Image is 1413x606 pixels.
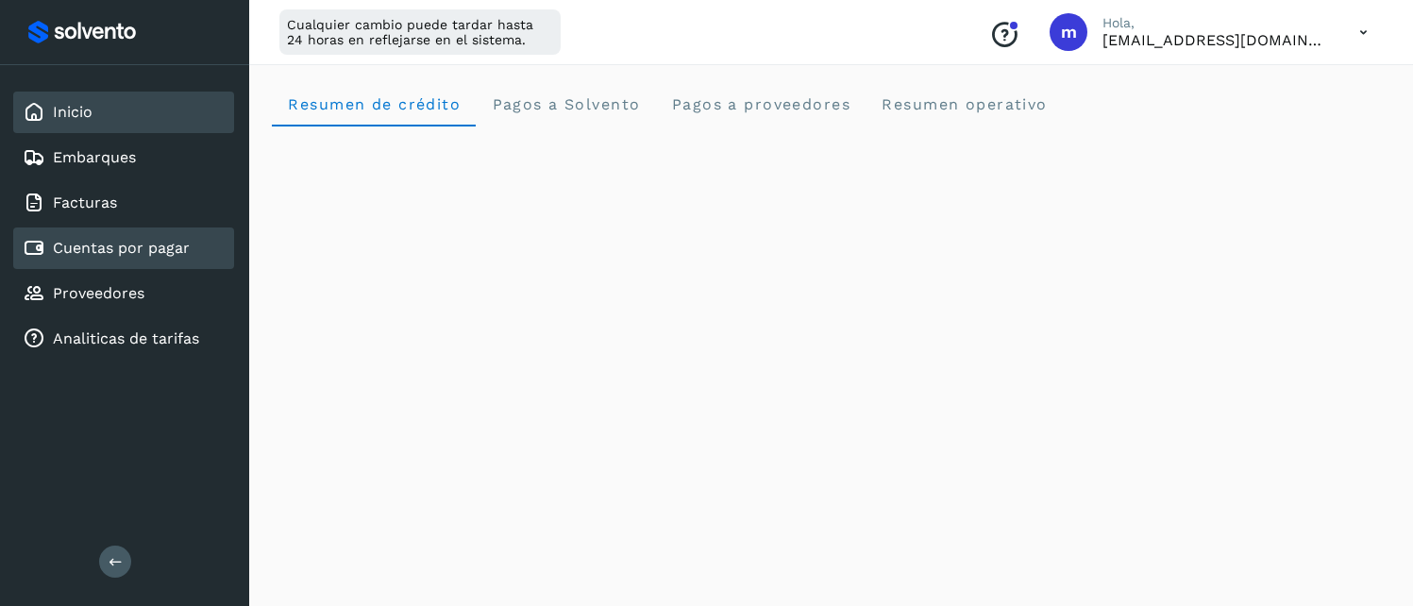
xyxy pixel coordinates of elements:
div: Facturas [13,182,234,224]
p: mercedes@solvento.mx [1102,31,1329,49]
div: Embarques [13,137,234,178]
span: Pagos a proveedores [670,95,850,113]
span: Resumen operativo [881,95,1048,113]
a: Inicio [53,103,93,121]
div: Proveedores [13,273,234,314]
a: Analiticas de tarifas [53,329,199,347]
span: Pagos a Solvento [491,95,640,113]
span: Resumen de crédito [287,95,461,113]
a: Facturas [53,194,117,211]
a: Embarques [53,148,136,166]
a: Cuentas por pagar [53,239,190,257]
div: Cualquier cambio puede tardar hasta 24 horas en reflejarse en el sistema. [279,9,561,55]
div: Analiticas de tarifas [13,318,234,360]
a: Proveedores [53,284,144,302]
div: Cuentas por pagar [13,227,234,269]
div: Inicio [13,92,234,133]
p: Hola, [1102,15,1329,31]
